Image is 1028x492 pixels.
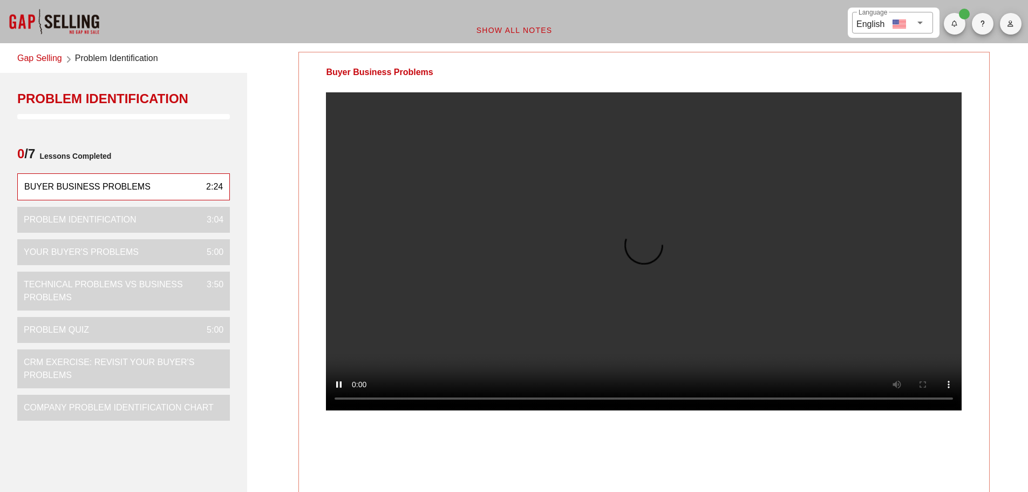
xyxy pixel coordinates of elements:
span: /7 [17,145,35,167]
div: CRM Exercise: Revisit Your Buyer's Problems [24,356,215,382]
label: Language [859,9,887,17]
div: Technical Problems vs Business Problems [24,278,198,304]
div: Problem Identification [17,90,230,107]
span: 0 [17,146,24,161]
button: Show All Notes [467,21,561,40]
div: Your Buyer's Problems [24,246,139,259]
div: 2:24 [198,180,223,193]
div: Problem Quiz [24,323,89,336]
span: Badge [959,9,970,19]
div: Company Problem Identification Chart [24,401,214,414]
div: 5:00 [198,323,223,336]
span: Problem Identification [75,52,158,66]
div: 3:04 [198,213,223,226]
span: Show All Notes [476,26,553,35]
div: Buyer Business Problems [299,52,460,92]
div: English [856,15,884,31]
a: Gap Selling [17,52,62,66]
div: LanguageEnglish [852,12,933,33]
span: Lessons Completed [35,145,111,167]
div: 3:50 [198,278,223,304]
div: Buyer Business Problems [24,180,151,193]
div: 5:00 [198,246,223,259]
div: Problem Identification [24,213,137,226]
